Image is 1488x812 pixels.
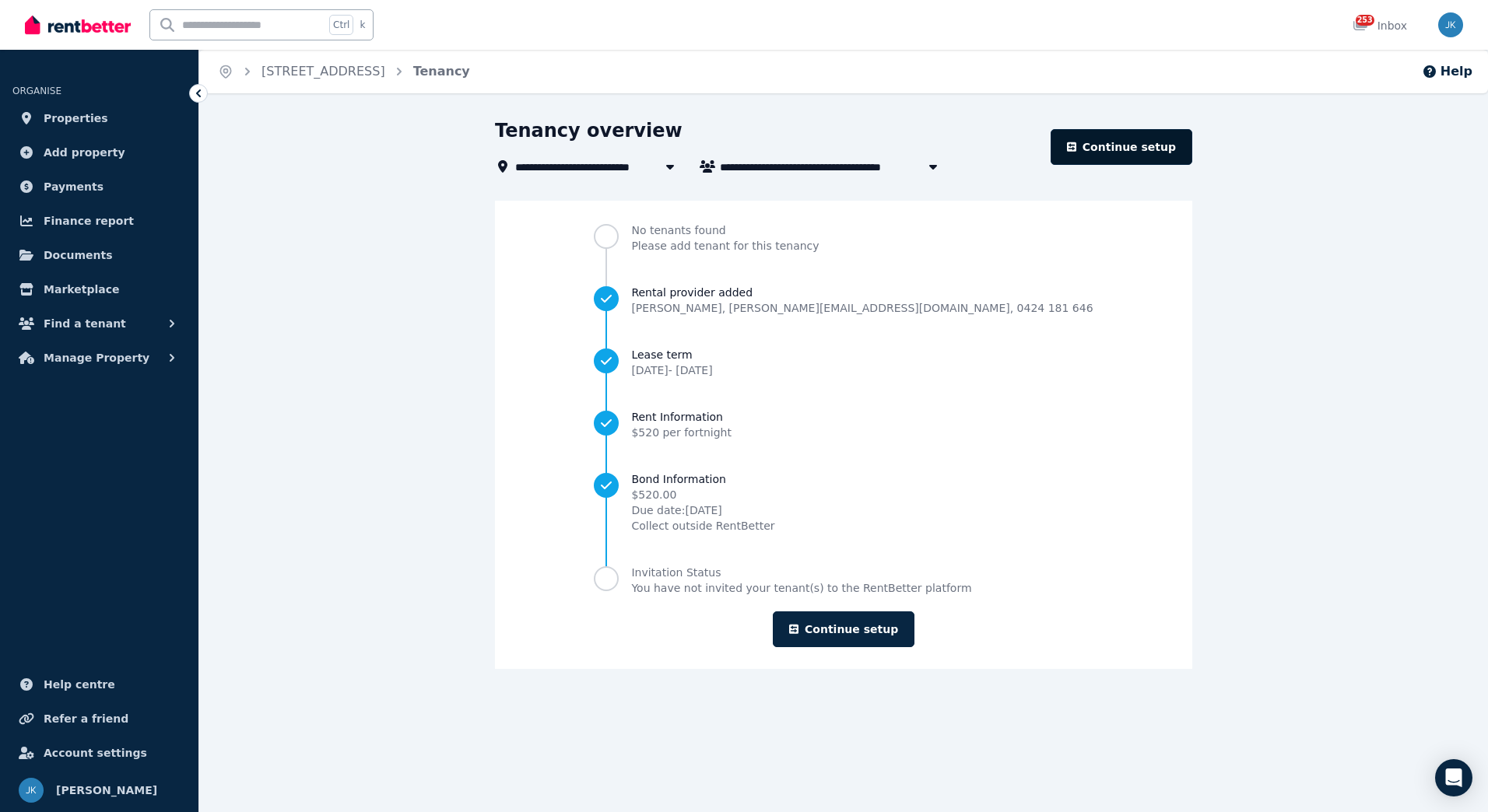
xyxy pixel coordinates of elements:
span: [DATE] - [DATE] [631,364,712,376]
span: Account settings [44,744,147,762]
img: Joanna Kunicka [19,778,44,803]
a: Add property [12,137,186,168]
span: Documents [44,246,113,264]
span: Bond Information [631,471,774,487]
div: Inbox [1353,18,1407,33]
a: Lease term[DATE]- [DATE] [594,347,1093,378]
h1: Tenancy overview [495,118,683,143]
nav: Progress [594,222,1093,596]
a: Tenancy [413,64,470,79]
span: Payments [44,177,104,196]
a: Bond Information$520.00Due date:[DATE]Collect outside RentBetter [594,471,1093,534]
a: Marketplace [12,274,186,305]
div: Open Intercom Messenger [1435,759,1472,796]
span: No tenants found [631,222,819,238]
span: Help centre [44,675,115,694]
span: Properties [44,109,108,128]
a: Invitation StatusYou have not invited your tenant(s) to the RentBetter platform [594,565,1093,596]
a: Payments [12,171,186,202]
a: Continue setup [773,611,914,647]
img: Joanna Kunicka [1438,12,1463,37]
span: Find a tenant [44,314,126,333]
a: Finance report [12,205,186,236]
span: Marketplace [44,280,119,299]
a: Help centre [12,669,186,700]
span: k [360,19,365,31]
a: Documents [12,240,186,271]
span: You have not invited your tenant(s) to the RentBetter platform [631,580,971,596]
a: Rent Information$520 per fortnight [594,409,1093,440]
a: Continue setup [1051,129,1192,165]
a: [STREET_ADDRESS] [261,64,385,79]
nav: Breadcrumb [199,50,489,93]
a: Rental provider added[PERSON_NAME], [PERSON_NAME][EMAIL_ADDRESS][DOMAIN_NAME], 0424 181 646 [594,285,1093,316]
span: Rent Information [631,409,732,425]
span: Collect outside RentBetter [631,518,774,534]
a: Account settings [12,737,186,768]
span: $520.00 [631,487,774,502]
a: Refer a friend [12,703,186,734]
span: Due date: [DATE] [631,502,774,518]
button: Help [1422,62,1472,81]
a: No tenants foundPlease add tenant for this tenancy [594,222,1093,254]
span: Please add tenant for this tenancy [631,238,819,254]
span: Finance report [44,212,134,230]
span: Refer a friend [44,709,128,728]
span: Manage Property [44,348,149,367]
span: Add property [44,143,125,162]
span: [PERSON_NAME] [56,781,157,800]
span: Ctrl [329,15,353,35]
a: Properties [12,103,186,134]
span: Rental provider added [631,285,1093,300]
button: Manage Property [12,342,186,373]
span: $520 per fortnight [631,426,732,439]
span: Lease term [631,347,712,362]
button: Find a tenant [12,308,186,339]
span: Invitation Status [631,565,971,580]
img: RentBetter [25,13,131,37]
span: 253 [1356,15,1374,26]
span: [PERSON_NAME] , [PERSON_NAME][EMAIL_ADDRESS][DOMAIN_NAME] , 0424 181 646 [631,300,1093,316]
span: ORGANISE [12,86,61,96]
